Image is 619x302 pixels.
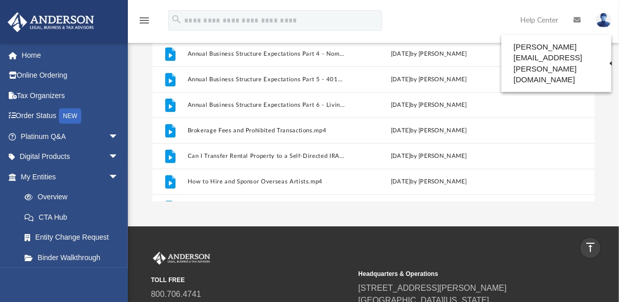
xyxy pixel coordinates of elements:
div: [DATE] by [PERSON_NAME] [350,101,508,110]
a: [PERSON_NAME][EMAIL_ADDRESS][PERSON_NAME][DOMAIN_NAME] [501,37,611,89]
a: My Blueprint [14,268,129,288]
div: [DATE] by [PERSON_NAME] [350,152,508,161]
img: Anderson Advisors Platinum Portal [151,252,212,265]
div: [DATE] by [PERSON_NAME] [350,50,508,59]
div: [DATE] by [PERSON_NAME] [350,75,508,84]
div: NEW [59,108,81,124]
a: Order StatusNEW [7,106,134,127]
a: Online Ordering [7,65,134,86]
span: arrow_drop_down [108,126,129,147]
small: TOLL FREE [151,275,351,285]
a: Tax Organizers [7,85,134,106]
a: Digital Productsarrow_drop_down [7,147,134,167]
button: Annual Business Structure Expectations Part 5 - 401k.mp4 [188,76,346,83]
i: vertical_align_top [584,241,596,253]
small: Headquarters & Operations [359,269,559,278]
button: Annual Business Structure Expectations Part 6 - Living Trust.mp4 [188,102,346,108]
a: Home [7,45,134,65]
a: menu [138,19,150,27]
button: Annual Business Structure Expectations Part 4 - Nominee.mp4 [188,51,346,57]
i: search [171,14,182,25]
span: arrow_drop_down [108,147,129,168]
button: Can I Transfer Rental Property to a Self-Directed IRA.mp4 [188,153,346,159]
button: How to Hire and Sponsor Overseas Artists.mp4 [188,178,346,185]
a: Platinum Q&Aarrow_drop_down [7,126,134,147]
a: My Entitiesarrow_drop_down [7,167,134,187]
a: Binder Walkthrough [14,247,134,268]
a: CTA Hub [14,207,134,227]
span: arrow_drop_down [108,167,129,188]
img: Anderson Advisors Platinum Portal [5,12,97,32]
i: menu [138,14,150,27]
a: 800.706.4741 [151,290,201,298]
a: [STREET_ADDRESS][PERSON_NAME] [359,284,507,292]
a: Entity Change Request [14,227,134,248]
button: Brokerage Fees and Prohibited Transactions.mp4 [188,127,346,134]
div: [DATE] by [PERSON_NAME] [350,177,508,187]
a: vertical_align_top [580,237,601,259]
a: Overview [14,187,134,207]
img: User Pic [596,13,611,28]
div: [DATE] by [PERSON_NAME] [350,126,508,135]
